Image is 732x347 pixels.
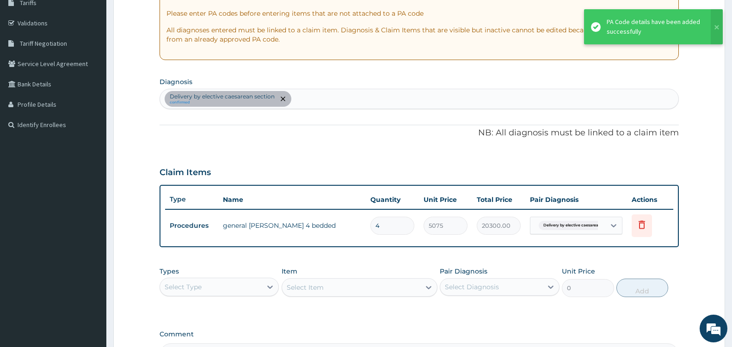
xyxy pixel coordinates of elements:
[218,216,366,235] td: general [PERSON_NAME] 4 bedded
[616,279,668,297] button: Add
[166,25,672,44] p: All diagnoses entered must be linked to a claim item. Diagnosis & Claim Items that are visible bu...
[160,168,211,178] h3: Claim Items
[160,127,679,139] p: NB: All diagnosis must be linked to a claim item
[279,95,287,103] span: remove selection option
[48,52,155,64] div: Chat with us now
[165,217,218,234] td: Procedures
[160,77,192,86] label: Diagnosis
[165,282,202,292] div: Select Type
[627,190,673,209] th: Actions
[607,17,702,37] div: PA Code details have been added successfully
[152,5,174,27] div: Minimize live chat window
[166,9,672,18] p: Please enter PA codes before entering items that are not attached to a PA code
[282,267,297,276] label: Item
[419,190,472,209] th: Unit Price
[445,282,499,292] div: Select Diagnosis
[54,116,128,210] span: We're online!
[165,191,218,208] th: Type
[218,190,366,209] th: Name
[562,267,595,276] label: Unit Price
[539,221,608,230] span: Delivery by elective caesarean...
[440,267,487,276] label: Pair Diagnosis
[5,252,176,285] textarea: Type your message and hit 'Enter'
[525,190,627,209] th: Pair Diagnosis
[472,190,525,209] th: Total Price
[160,330,679,338] label: Comment
[20,39,67,48] span: Tariff Negotiation
[160,268,179,275] label: Types
[17,46,37,69] img: d_794563401_company_1708531726252_794563401
[170,100,275,105] small: confirmed
[366,190,419,209] th: Quantity
[170,93,275,100] p: Delivery by elective caesarean section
